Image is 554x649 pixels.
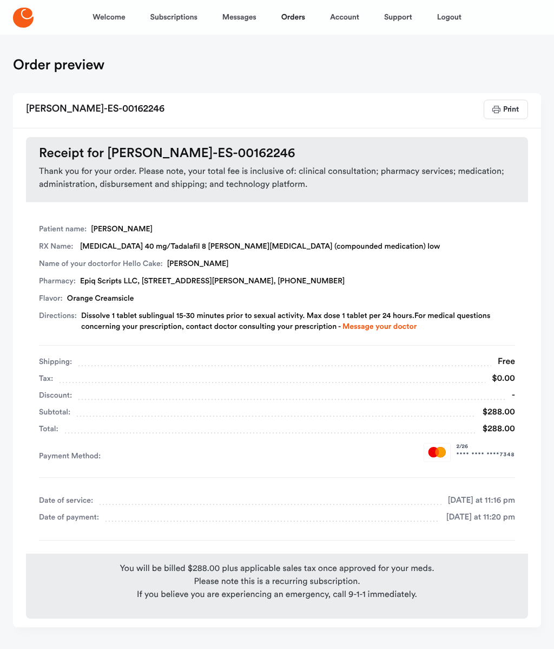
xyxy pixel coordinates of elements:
[491,354,515,369] div: Free
[485,371,515,386] div: $0.00
[93,4,125,30] a: Welcome
[39,310,77,332] span: Directions:
[39,371,53,386] span: Tax:
[484,100,528,119] button: Print
[502,106,519,113] span: Print
[39,493,93,508] span: Date of service:
[39,241,515,252] div: [MEDICAL_DATA] 40 mg/Tadalafil 8 [PERSON_NAME][MEDICAL_DATA] (compounded medication) low
[13,56,104,74] h1: Order preview
[39,293,63,304] span: Flavor:
[39,258,515,269] div: [PERSON_NAME]
[39,224,515,235] div: [PERSON_NAME]
[111,260,160,268] span: for Hello Cake
[39,388,72,403] span: Discount:
[39,224,87,235] span: Patient name:
[39,354,72,369] span: Shipping:
[39,241,76,252] span: RX Name:
[39,293,515,304] div: Orange Creamsicle
[222,4,256,30] a: Messages
[35,575,519,588] div: Please note this is a recurring subscription.
[39,510,99,525] span: Date of payment:
[35,562,519,575] div: You will be billed $288.00 plus applicable sales tax once approved for your meds.
[424,443,451,462] img: mastercard
[476,421,515,437] div: $288.00
[26,100,164,119] h2: [PERSON_NAME]-ES-00162246
[342,323,417,330] a: Message your doctor
[39,405,70,420] span: Subtotal:
[39,276,76,287] span: Pharmacy:
[441,493,515,508] div: [DATE] at 11:16 pm
[457,443,515,451] span: 2 / 26
[39,450,106,462] span: Payment Method:
[440,510,515,525] div: [DATE] at 11:20 pm
[384,4,412,30] a: Support
[39,258,163,269] span: Name of your doctor :
[35,588,519,601] div: If you believe you are experiencing an emergency, call 9-1-1 immediately.
[281,4,305,30] a: Orders
[476,405,515,420] div: $288.00
[437,4,461,30] a: Logout
[39,421,58,437] span: Total:
[505,388,515,403] div: -
[39,146,515,161] h3: Receipt for [PERSON_NAME]-ES-00162246
[330,4,359,30] a: Account
[81,310,515,332] div: Dissolve 1 tablet sublingual 15-30 minutes prior to sexual activity. Max dose 1 tablet per 24 hou...
[150,4,197,30] a: Subscriptions
[39,276,515,287] div: Epiq Scripts LLC, [STREET_ADDRESS][PERSON_NAME], [PHONE_NUMBER]
[39,165,515,191] span: Thank you for your order. Please note, your total fee is inclusive of: clinical consultation; pha...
